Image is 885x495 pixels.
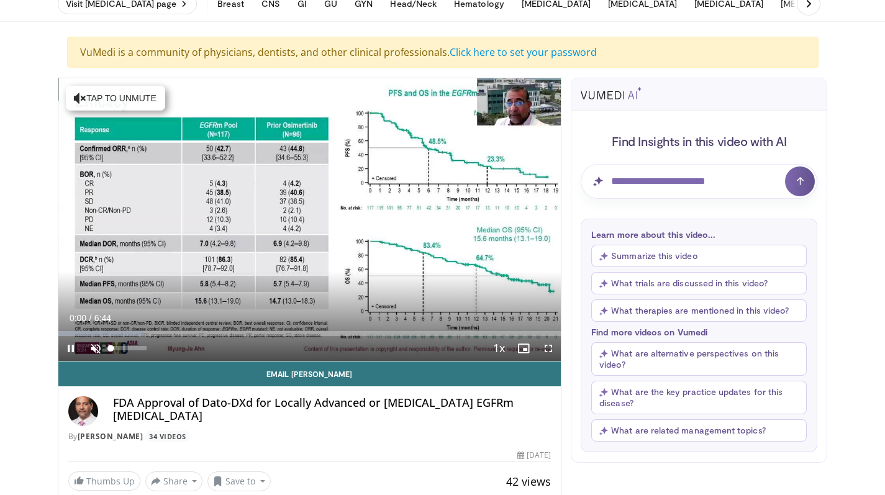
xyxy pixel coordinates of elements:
[536,336,561,361] button: Fullscreen
[58,361,561,386] a: Email [PERSON_NAME]
[506,474,551,489] span: 42 views
[591,419,807,442] button: What are related management topics?
[511,336,536,361] button: Enable picture-in-picture mode
[67,37,819,68] div: VuMedi is a community of physicians, dentists, and other clinical professionals.
[486,336,511,361] button: Playback Rate
[517,450,551,461] div: [DATE]
[450,45,597,59] a: Click here to set your password
[94,313,111,323] span: 6:44
[68,471,140,491] a: Thumbs Up
[58,78,561,361] video-js: Video Player
[591,299,807,322] button: What therapies are mentioned in this video?
[58,336,83,361] button: Pause
[68,431,551,442] div: By
[83,336,108,361] button: Unmute
[591,229,807,240] p: Learn more about this video...
[78,431,143,442] a: [PERSON_NAME]
[591,381,807,414] button: What are the key practice updates for this disease?
[591,245,807,267] button: Summarize this video
[145,431,191,442] a: 34 Videos
[58,331,561,336] div: Progress Bar
[70,313,86,323] span: 0:00
[66,86,165,111] button: Tap to unmute
[591,327,807,337] p: Find more videos on Vumedi
[113,396,551,423] h4: FDA Approval of Dato-DXd for Locally Advanced or [MEDICAL_DATA] EGFRm [MEDICAL_DATA]
[207,471,271,491] button: Save to
[581,133,817,149] h4: Find Insights in this video with AI
[111,346,147,350] div: Volume Level
[581,164,817,199] input: Question for AI
[591,342,807,376] button: What are alternative perspectives on this video?
[591,272,807,294] button: What trials are discussed in this video?
[145,471,203,491] button: Share
[68,396,98,426] img: Avatar
[89,313,92,323] span: /
[581,87,642,99] img: vumedi-ai-logo.svg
